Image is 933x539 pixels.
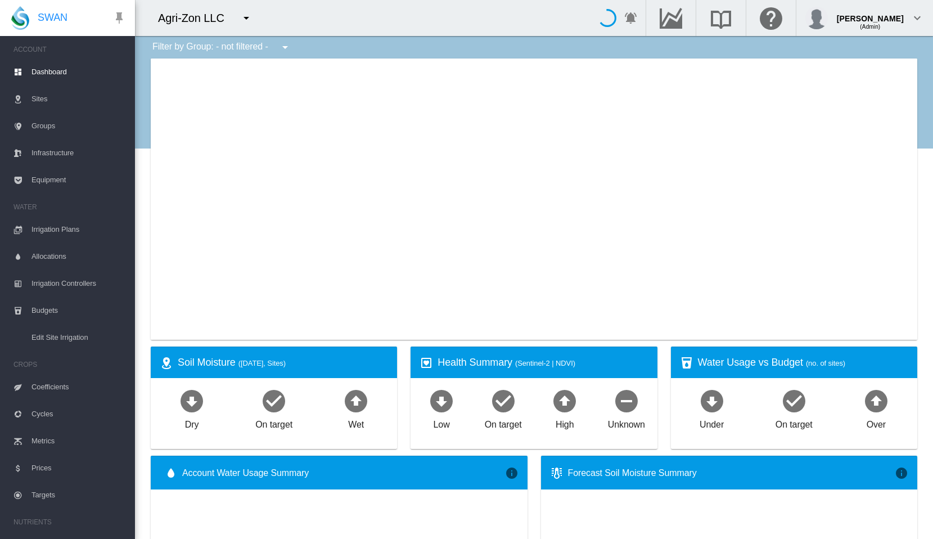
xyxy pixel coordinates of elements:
span: Edit Site Irrigation [31,324,126,351]
md-icon: icon-checkbox-marked-circle [260,387,287,414]
md-icon: icon-checkbox-marked-circle [490,387,517,414]
div: Water Usage vs Budget [698,356,908,370]
span: (no. of sites) [806,359,845,367]
md-icon: icon-arrow-up-bold-circle [551,387,578,414]
span: Groups [31,113,126,140]
md-icon: Click here for help [758,11,785,25]
span: SWAN [38,11,67,25]
span: WATER [13,198,126,216]
span: Targets [31,482,126,509]
div: Unknown [608,414,645,431]
md-icon: Go to the Data Hub [657,11,684,25]
span: Irrigation Plans [31,216,126,243]
md-icon: icon-map-marker-radius [160,356,173,370]
span: Equipment [31,167,126,194]
span: Irrigation Controllers [31,270,126,297]
span: Coefficients [31,374,126,401]
div: Forecast Soil Moisture Summary [568,467,895,479]
button: icon-menu-down [235,7,258,29]
span: Allocations [31,243,126,270]
span: Sites [31,86,126,113]
div: Agri-Zon LLC [158,10,235,26]
md-icon: icon-information [895,466,908,480]
span: Budgets [31,297,126,324]
div: Filter by Group: - not filtered - [144,36,300,59]
div: Under [700,414,724,431]
span: (Admin) [860,24,880,30]
div: Soil Moisture [178,356,388,370]
span: Metrics [31,428,126,455]
md-icon: icon-bell-ring [624,11,638,25]
div: Health Summary [438,356,648,370]
md-icon: icon-arrow-down-bold-circle [698,387,725,414]
div: Wet [348,414,364,431]
div: On target [255,414,292,431]
span: Account Water Usage Summary [182,467,505,479]
md-icon: Search the knowledge base [707,11,734,25]
span: Infrastructure [31,140,126,167]
md-icon: icon-chevron-down [911,11,924,25]
md-icon: icon-minus-circle [613,387,640,414]
div: Over [867,414,886,431]
button: icon-menu-down [274,36,296,59]
md-icon: icon-cup-water [680,356,693,370]
md-icon: icon-checkbox-marked-circle [781,387,808,414]
span: ([DATE], Sites) [238,359,286,367]
div: On target [485,414,522,431]
span: Dashboard [31,59,126,86]
md-icon: icon-menu-down [240,11,253,25]
div: On target [776,414,813,431]
md-icon: icon-water [164,466,178,480]
md-icon: icon-pin [112,11,126,25]
button: icon-bell-ring [620,7,642,29]
span: ACCOUNT [13,41,126,59]
span: Prices [31,455,126,482]
md-icon: icon-information [505,466,519,480]
span: CROPS [13,356,126,374]
md-icon: icon-arrow-down-bold-circle [178,387,205,414]
div: High [556,414,574,431]
div: [PERSON_NAME] [837,8,904,20]
span: (Sentinel-2 | NDVI) [515,359,575,367]
md-icon: icon-arrow-down-bold-circle [428,387,455,414]
span: NUTRIENTS [13,513,126,531]
img: SWAN-Landscape-Logo-Colour-drop.png [11,6,29,30]
md-icon: icon-arrow-up-bold-circle [863,387,890,414]
md-icon: icon-heart-box-outline [420,356,433,370]
md-icon: icon-arrow-up-bold-circle [342,387,369,414]
span: Cycles [31,401,126,428]
md-icon: icon-thermometer-lines [550,466,564,480]
div: Dry [185,414,199,431]
img: profile.jpg [805,7,828,29]
md-icon: icon-menu-down [278,41,292,54]
div: Low [434,414,450,431]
